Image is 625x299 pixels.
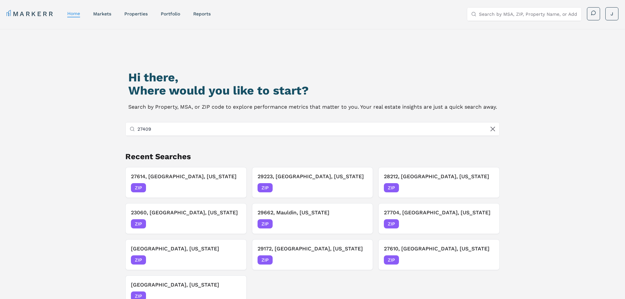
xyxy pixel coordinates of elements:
span: J [611,11,613,17]
button: Remove 23060, Glen Allen, Virginia23060, [GEOGRAPHIC_DATA], [US_STATE]ZIP[DATE] [125,203,247,234]
span: [DATE] [479,257,494,263]
h1: Hi there, [128,71,497,84]
h2: Where would you like to start? [128,84,497,97]
span: ZIP [131,219,146,228]
span: [DATE] [353,184,367,191]
span: ZIP [131,183,146,192]
span: [DATE] [226,184,241,191]
a: markets [93,11,111,16]
span: ZIP [384,255,399,265]
button: Remove 29172, West Columbia, South Carolina29172, [GEOGRAPHIC_DATA], [US_STATE]ZIP[DATE] [252,239,373,270]
button: Remove 28212, Charlotte, North Carolina28212, [GEOGRAPHIC_DATA], [US_STATE]ZIP[DATE] [378,167,500,198]
span: ZIP [384,183,399,192]
button: Remove 29662, Mauldin, South Carolina29662, Mauldin, [US_STATE]ZIP[DATE] [252,203,373,234]
span: ZIP [384,219,399,228]
h2: Recent Searches [125,151,500,162]
span: [DATE] [226,257,241,263]
button: Remove 27614, Raleigh, North Carolina27614, [GEOGRAPHIC_DATA], [US_STATE]ZIP[DATE] [125,167,247,198]
span: [DATE] [479,184,494,191]
span: [DATE] [353,257,367,263]
h3: 27704, [GEOGRAPHIC_DATA], [US_STATE] [384,209,494,217]
button: J [605,7,618,20]
button: Remove 27514, Chapel Hill, North Carolina[GEOGRAPHIC_DATA], [US_STATE]ZIP[DATE] [125,239,247,270]
button: Remove 27704, Durham, North Carolina27704, [GEOGRAPHIC_DATA], [US_STATE]ZIP[DATE] [378,203,500,234]
span: ZIP [258,219,273,228]
p: Search by Property, MSA, or ZIP code to explore performance metrics that matter to you. Your real... [128,102,497,112]
h3: [GEOGRAPHIC_DATA], [US_STATE] [131,281,241,289]
a: home [67,11,80,16]
input: Search by MSA, ZIP, Property Name, or Address [137,122,496,136]
button: Remove 29223, Columbia, South Carolina29223, [GEOGRAPHIC_DATA], [US_STATE]ZIP[DATE] [252,167,373,198]
span: ZIP [258,255,273,265]
span: ZIP [258,183,273,192]
h3: 29662, Mauldin, [US_STATE] [258,209,368,217]
span: [DATE] [226,221,241,227]
h3: 29223, [GEOGRAPHIC_DATA], [US_STATE] [258,173,368,181]
h3: [GEOGRAPHIC_DATA], [US_STATE] [131,245,241,253]
span: [DATE] [479,221,494,227]
span: ZIP [131,255,146,265]
h3: 27610, [GEOGRAPHIC_DATA], [US_STATE] [384,245,494,253]
h3: 23060, [GEOGRAPHIC_DATA], [US_STATE] [131,209,241,217]
h3: 27614, [GEOGRAPHIC_DATA], [US_STATE] [131,173,241,181]
h3: 29172, [GEOGRAPHIC_DATA], [US_STATE] [258,245,368,253]
span: [DATE] [353,221,367,227]
a: reports [193,11,211,16]
button: Remove 27610, Raleigh, North Carolina27610, [GEOGRAPHIC_DATA], [US_STATE]ZIP[DATE] [378,239,500,270]
a: Portfolio [161,11,180,16]
a: properties [124,11,148,16]
a: MARKERR [7,9,54,18]
input: Search by MSA, ZIP, Property Name, or Address [479,8,577,21]
h3: 28212, [GEOGRAPHIC_DATA], [US_STATE] [384,173,494,181]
